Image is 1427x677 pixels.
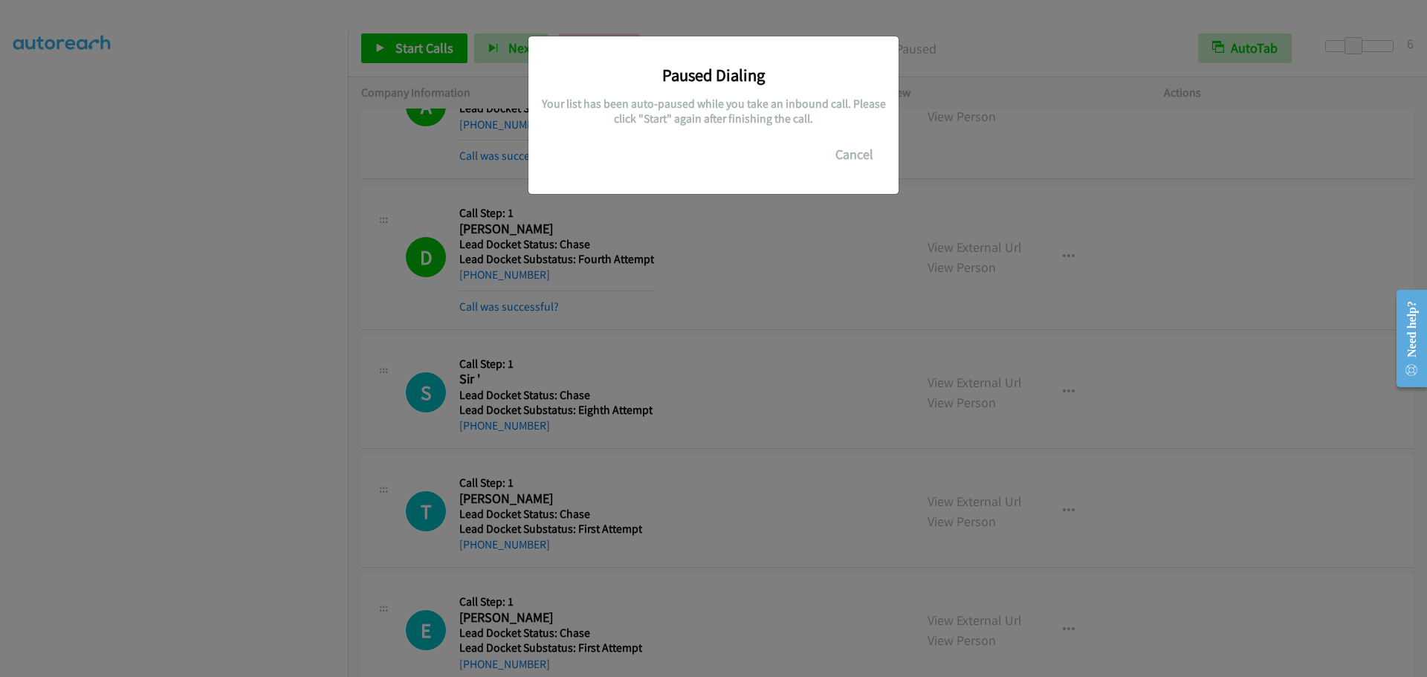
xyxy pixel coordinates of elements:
[540,65,887,85] h3: Paused Dialing
[821,140,887,169] button: Cancel
[1384,279,1427,398] iframe: Resource Center
[540,97,887,126] h5: Your list has been auto-paused while you take an inbound call. Please click "Start" again after f...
